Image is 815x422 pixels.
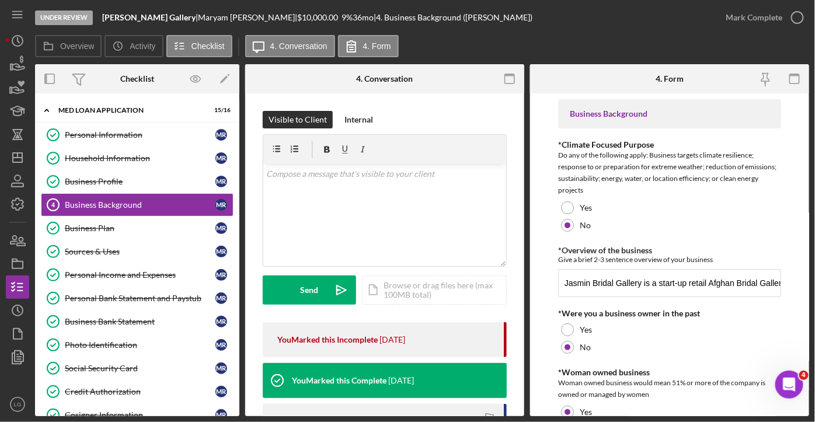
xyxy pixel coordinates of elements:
[215,199,227,211] div: M R
[51,201,55,208] tspan: 4
[60,41,94,51] label: Overview
[580,343,591,352] label: No
[292,376,386,385] div: You Marked this Complete
[65,154,215,163] div: Household Information
[580,221,591,230] label: No
[65,364,215,373] div: Social Security Card
[35,35,102,57] button: Overview
[388,376,414,385] time: 2025-08-18 16:21
[215,409,227,421] div: M R
[558,140,781,149] div: *Climate Focused Purpose
[338,35,399,57] button: 4. Form
[215,386,227,397] div: M R
[353,13,374,22] div: 36 mo
[270,41,328,51] label: 4. Conversation
[65,294,215,303] div: Personal Bank Statement and Paystub
[65,224,215,233] div: Business Plan
[105,35,163,57] button: Activity
[102,12,196,22] b: [PERSON_NAME] Gallery
[6,393,29,416] button: LG
[215,129,227,141] div: M R
[715,6,809,29] button: Mark Complete
[65,177,215,186] div: Business Profile
[374,13,532,22] div: | 4. Business Background ([PERSON_NAME])
[656,74,684,83] div: 4. Form
[215,292,227,304] div: M R
[41,193,234,217] a: 4Business BackgroundMR
[41,147,234,170] a: Household InformationMR
[65,387,215,396] div: Credit Authorization
[41,123,234,147] a: Personal InformationMR
[65,270,215,280] div: Personal Income and Expenses
[215,269,227,281] div: M R
[35,11,93,25] div: Under Review
[263,111,333,128] button: Visible to Client
[339,111,379,128] button: Internal
[263,275,356,305] button: Send
[58,107,201,114] div: MED Loan Application
[215,176,227,187] div: M R
[277,335,378,344] div: You Marked this Incomplete
[65,340,215,350] div: Photo Identification
[297,13,342,22] div: $10,000.00
[41,380,234,403] a: Credit AuthorizationMR
[102,13,198,22] div: |
[558,245,652,255] label: *Overview of the business
[210,107,231,114] div: 15 / 16
[245,35,335,57] button: 4. Conversation
[356,74,413,83] div: 4. Conversation
[558,368,781,377] div: *Woman owned business
[215,152,227,164] div: M R
[41,170,234,193] a: Business ProfileMR
[41,310,234,333] a: Business Bank StatementMR
[215,362,227,374] div: M R
[191,41,225,51] label: Checklist
[41,240,234,263] a: Sources & UsesMR
[41,263,234,287] a: Personal Income and ExpensesMR
[580,203,592,212] label: Yes
[301,275,319,305] div: Send
[65,200,215,210] div: Business Background
[41,333,234,357] a: Photo IdentificationMR
[342,13,353,22] div: 9 %
[558,377,781,400] div: Woman owned business would mean 51% or more of the company is owned or managed by women
[558,255,781,264] div: Give a brief 2-3 sentence overview of your business
[130,41,155,51] label: Activity
[775,371,803,399] iframe: Intercom live chat
[580,407,592,417] label: Yes
[215,316,227,327] div: M R
[65,130,215,139] div: Personal Information
[65,317,215,326] div: Business Bank Statement
[269,111,327,128] div: Visible to Client
[120,74,154,83] div: Checklist
[558,309,781,318] div: *Were you a business owner in the past
[726,6,783,29] div: Mark Complete
[344,111,373,128] div: Internal
[215,339,227,351] div: M R
[215,246,227,257] div: M R
[65,410,215,420] div: Cosigner Information
[65,247,215,256] div: Sources & Uses
[580,325,592,334] label: Yes
[558,149,781,196] div: Do any of the following apply: Business targets climate resilience; response to or preparation fo...
[14,402,22,408] text: LG
[570,109,769,118] div: Business Background
[363,41,391,51] label: 4. Form
[215,222,227,234] div: M R
[379,335,405,344] time: 2025-08-18 17:27
[799,371,809,380] span: 4
[166,35,232,57] button: Checklist
[198,13,297,22] div: Maryam [PERSON_NAME] |
[41,357,234,380] a: Social Security CardMR
[41,217,234,240] a: Business PlanMR
[41,287,234,310] a: Personal Bank Statement and PaystubMR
